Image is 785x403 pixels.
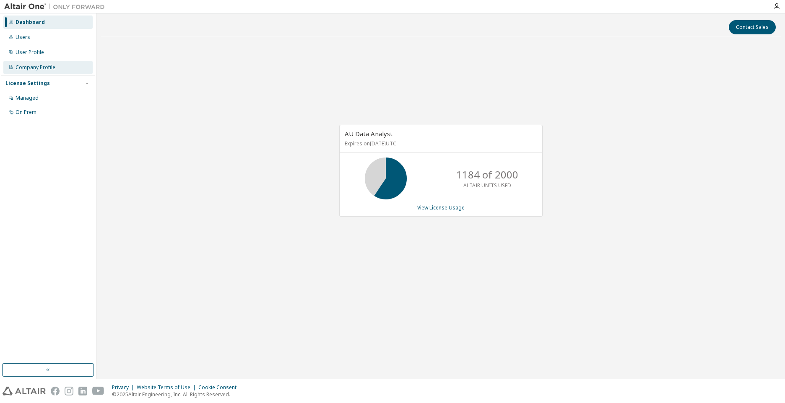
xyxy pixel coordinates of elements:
img: Altair One [4,3,109,11]
div: Website Terms of Use [137,384,198,391]
span: AU Data Analyst [345,129,392,138]
div: Managed [16,95,39,101]
div: User Profile [16,49,44,56]
p: 1184 of 2000 [456,168,518,182]
div: Cookie Consent [198,384,242,391]
div: Dashboard [16,19,45,26]
img: facebook.svg [51,387,60,395]
div: Users [16,34,30,41]
div: License Settings [5,80,50,87]
div: Company Profile [16,64,55,71]
a: View License Usage [417,204,465,211]
p: © 2025 Altair Engineering, Inc. All Rights Reserved. [112,391,242,398]
div: Privacy [112,384,137,391]
img: youtube.svg [92,387,104,395]
div: On Prem [16,109,36,116]
img: altair_logo.svg [3,387,46,395]
button: Contact Sales [729,20,776,34]
p: Expires on [DATE] UTC [345,140,535,147]
img: instagram.svg [65,387,73,395]
p: ALTAIR UNITS USED [463,182,511,189]
img: linkedin.svg [78,387,87,395]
